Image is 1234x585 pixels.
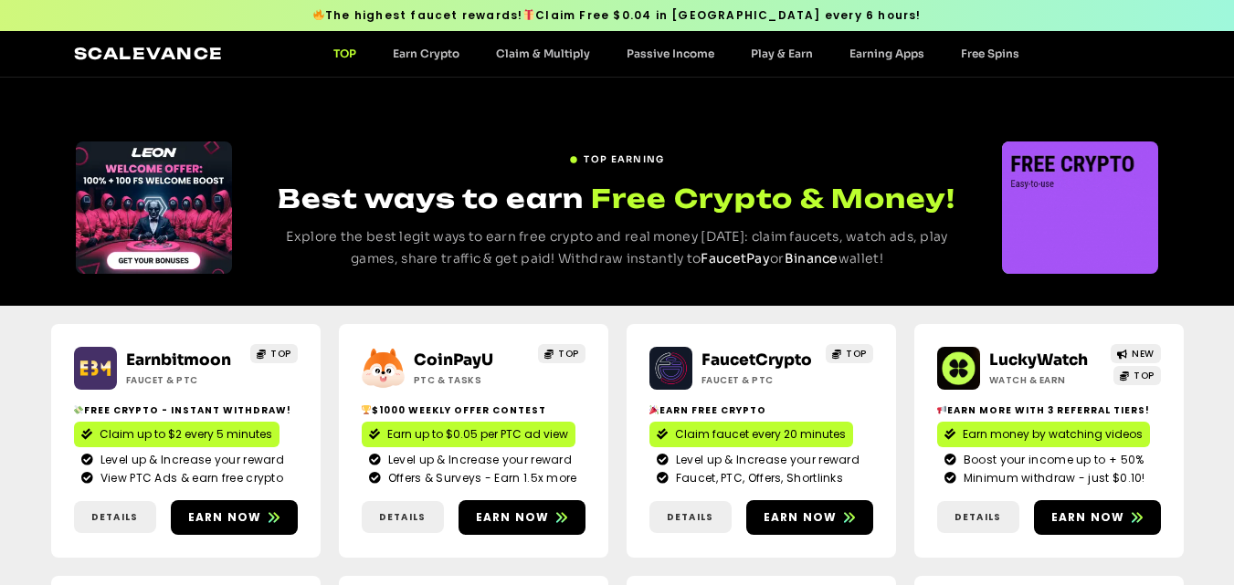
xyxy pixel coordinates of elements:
span: Claim up to $2 every 5 minutes [100,426,272,443]
div: 1 / 3 [1002,141,1158,274]
span: Details [91,510,138,524]
a: Claim & Multiply [478,47,608,60]
span: TOP [558,347,579,360]
span: TOP EARNING [584,152,664,166]
a: TOP [250,344,298,363]
span: Level up & Increase your reward [671,452,860,468]
a: Earn up to $0.05 per PTC ad view [362,422,575,447]
a: Claim faucet every 20 minutes [649,422,853,447]
a: Earn now [746,500,873,535]
a: Earn now [1034,500,1161,535]
span: The highest faucet rewards! Claim Free $0.04 in [GEOGRAPHIC_DATA] every 6 hours! [312,7,921,24]
a: Scalevance [74,44,224,63]
a: Play & Earn [733,47,831,60]
h2: Faucet & PTC [126,373,240,387]
nav: Menu [315,47,1038,60]
span: Free Crypto & Money! [591,181,955,216]
a: LuckyWatch [989,350,1088,370]
a: Earning Apps [831,47,943,60]
a: Earn now [459,500,585,535]
a: Claim up to $2 every 5 minutes [74,422,279,447]
a: Earn Crypto [374,47,478,60]
span: Level up & Increase your reward [384,452,572,468]
p: Explore the best legit ways to earn free crypto and real money [DATE]: claim faucets, watch ads, ... [266,226,968,270]
a: Details [362,501,444,533]
span: Earn now [188,509,262,526]
a: Free Spins [943,47,1038,60]
h2: Earn free crypto [649,403,873,417]
span: TOP [846,347,867,360]
a: TOP EARNING [569,145,664,166]
span: Minimum withdraw - just $0.10! [959,470,1145,486]
h2: $1000 Weekly Offer contest [362,403,585,417]
a: Binance [785,250,838,266]
h2: Watch & Earn [989,373,1103,387]
a: Earnbitmoon [126,350,231,370]
span: Details [955,510,1001,524]
a: FaucetPay [701,250,770,266]
div: Slides [76,141,232,274]
a: TOP [826,344,873,363]
span: Details [667,510,713,524]
span: Earn now [476,509,550,526]
a: FaucetCrypto [701,350,812,370]
span: Earn up to $0.05 per PTC ad view [387,426,568,443]
h2: Free crypto - Instant withdraw! [74,403,298,417]
span: NEW [1132,347,1155,360]
img: 🔥 [313,9,324,20]
h2: Faucet & PTC [701,373,816,387]
a: Earn money by watching videos [937,422,1150,447]
a: TOP [1113,366,1161,385]
span: Level up & Increase your reward [96,452,284,468]
a: Details [649,501,732,533]
span: View PTC Ads & earn free crypto [96,470,283,486]
span: Claim faucet every 20 minutes [675,426,846,443]
img: 🏆 [362,405,371,414]
img: 📢 [937,405,946,414]
span: Earn now [764,509,838,526]
span: Boost your income up to + 50% [959,452,1144,468]
img: 🎉 [649,405,659,414]
span: TOP [1134,369,1155,382]
a: TOP [315,47,374,60]
img: 🎁 [523,9,534,20]
span: Earn money by watching videos [963,426,1143,443]
img: 💸 [74,405,83,414]
span: Best ways to earn [278,183,584,214]
a: CoinPayU [414,350,493,370]
span: Earn now [1051,509,1125,526]
div: Slides [1002,141,1158,274]
span: TOP [270,347,291,360]
a: Passive Income [608,47,733,60]
a: TOP [538,344,585,363]
a: Details [74,501,156,533]
h2: ptc & Tasks [414,373,528,387]
a: NEW [1111,344,1161,363]
span: Faucet, PTC, Offers, Shortlinks [671,470,843,486]
span: Offers & Surveys - Earn 1.5x more [384,470,577,486]
a: Details [937,501,1019,533]
span: Details [379,510,426,524]
a: Earn now [171,500,298,535]
h2: Earn more with 3 referral Tiers! [937,403,1161,417]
